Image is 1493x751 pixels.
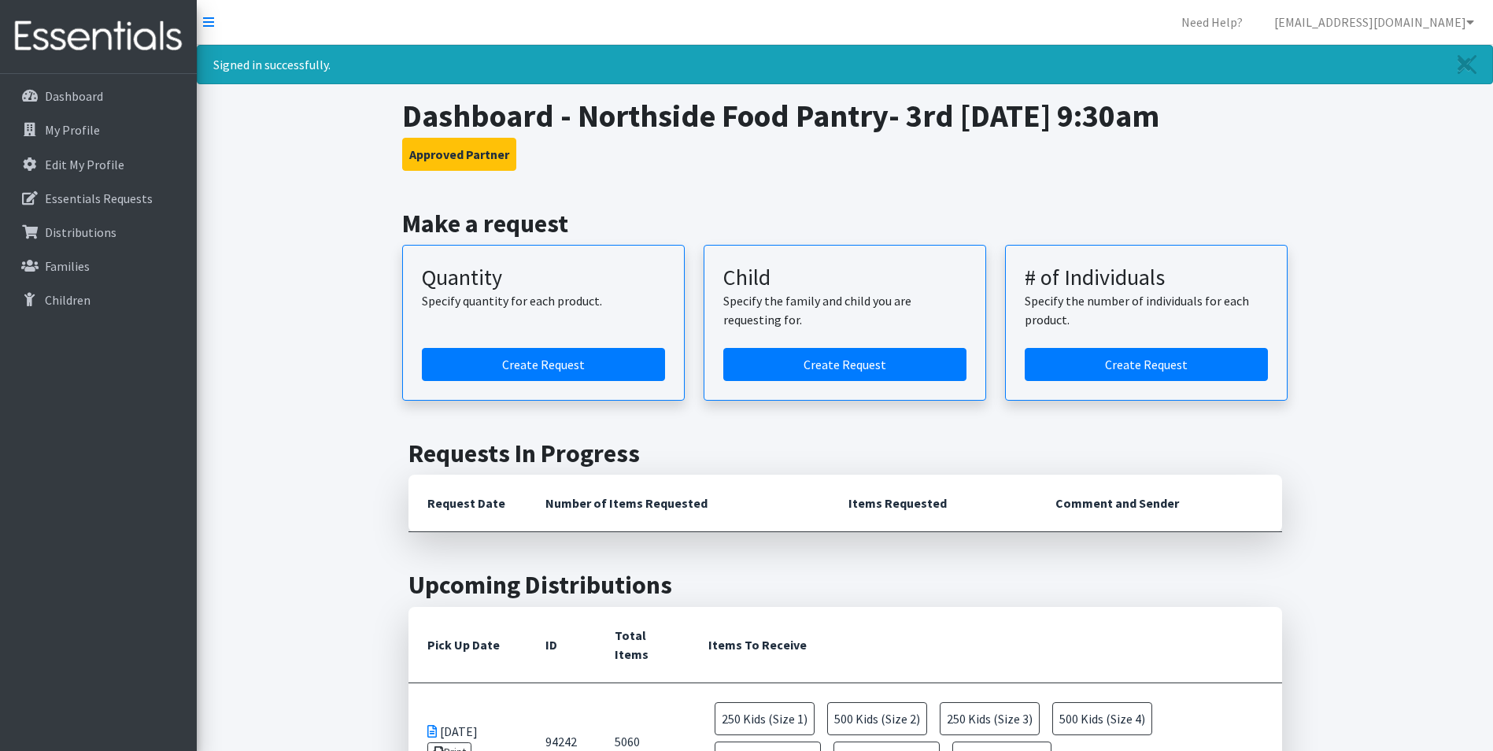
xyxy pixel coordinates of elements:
a: [EMAIL_ADDRESS][DOMAIN_NAME] [1262,6,1487,38]
th: Pick Up Date [408,607,527,683]
a: Families [6,250,190,282]
img: HumanEssentials [6,10,190,63]
a: Edit My Profile [6,149,190,180]
h3: # of Individuals [1025,265,1268,291]
th: Number of Items Requested [527,475,830,532]
p: Dashboard [45,88,103,104]
a: Create a request for a child or family [723,348,966,381]
h3: Child [723,265,966,291]
a: Essentials Requests [6,183,190,214]
span: 250 Kids (Size 3) [940,702,1040,735]
th: ID [527,607,596,683]
p: Families [45,258,90,274]
p: Specify the number of individuals for each product. [1025,291,1268,329]
p: Distributions [45,224,116,240]
div: Signed in successfully. [197,45,1493,84]
span: 250 Kids (Size 1) [715,702,815,735]
a: Dashboard [6,80,190,112]
a: Distributions [6,216,190,248]
a: Create a request by quantity [422,348,665,381]
th: Comment and Sender [1037,475,1281,532]
th: Request Date [408,475,527,532]
p: Specify quantity for each product. [422,291,665,310]
p: Essentials Requests [45,191,153,206]
a: Create a request by number of individuals [1025,348,1268,381]
p: Edit My Profile [45,157,124,172]
p: My Profile [45,122,100,138]
button: Approved Partner [402,138,516,171]
a: My Profile [6,114,190,146]
h1: Dashboard - Northside Food Pantry- 3rd [DATE] 9:30am [402,97,1288,135]
a: Children [6,284,190,316]
p: Specify the family and child you are requesting for. [723,291,966,329]
span: 500 Kids (Size 2) [827,702,927,735]
p: Children [45,292,91,308]
span: 500 Kids (Size 4) [1052,702,1152,735]
th: Items Requested [830,475,1037,532]
th: Items To Receive [689,607,1281,683]
h3: Quantity [422,265,665,291]
h2: Make a request [402,209,1288,239]
h2: Requests In Progress [408,438,1282,468]
th: Total Items [596,607,690,683]
h2: Upcoming Distributions [408,570,1282,600]
a: Need Help? [1169,6,1255,38]
a: Close [1442,46,1492,83]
